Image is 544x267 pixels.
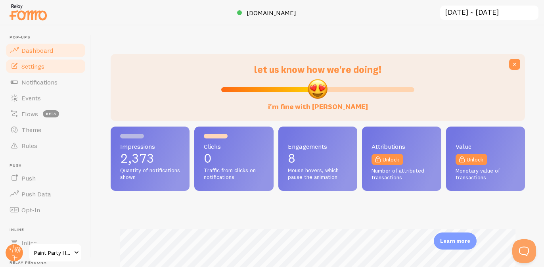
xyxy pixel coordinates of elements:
span: Push [21,174,36,182]
iframe: Help Scout Beacon - Open [512,239,536,263]
span: Traffic from clicks on notifications [204,167,264,181]
span: Inline [21,239,37,247]
a: Paint Party Headquarters [29,243,82,262]
a: Opt-In [5,202,86,218]
p: 8 [288,152,348,165]
a: Theme [5,122,86,138]
span: Impressions [120,143,180,150]
a: Unlock [372,154,403,165]
img: emoji.png [307,78,328,100]
span: Settings [21,62,44,70]
span: Rules [21,142,37,150]
div: Learn more [434,232,477,250]
span: let us know how we're doing! [254,63,381,75]
span: Inline [10,227,86,232]
span: beta [43,110,59,117]
span: Engagements [288,143,348,150]
a: Inline [5,235,86,251]
span: Dashboard [21,46,53,54]
span: Push Data [21,190,51,198]
span: Monetary value of transactions [456,167,515,181]
a: Settings [5,58,86,74]
img: fomo-relay-logo-orange.svg [8,2,48,22]
a: Dashboard [5,42,86,58]
span: Pop-ups [10,35,86,40]
span: Opt-In [21,206,40,214]
span: Paint Party Headquarters [34,248,72,257]
label: i'm fine with [PERSON_NAME] [268,94,368,111]
p: 2,373 [120,152,180,165]
p: 0 [204,152,264,165]
p: Learn more [440,237,470,245]
span: Number of attributed transactions [372,167,431,181]
a: Unlock [456,154,487,165]
span: Mouse hovers, which pause the animation [288,167,348,181]
a: Rules [5,138,86,154]
a: Push Data [5,186,86,202]
span: Attributions [372,143,431,150]
span: Flows [21,110,38,118]
span: Value [456,143,515,150]
span: Theme [21,126,41,134]
span: Clicks [204,143,264,150]
span: Push [10,163,86,168]
a: Events [5,90,86,106]
a: Push [5,170,86,186]
span: Notifications [21,78,57,86]
a: Flows beta [5,106,86,122]
span: Relay Persona [10,260,86,265]
a: Notifications [5,74,86,90]
span: Quantity of notifications shown [120,167,180,181]
span: Events [21,94,41,102]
